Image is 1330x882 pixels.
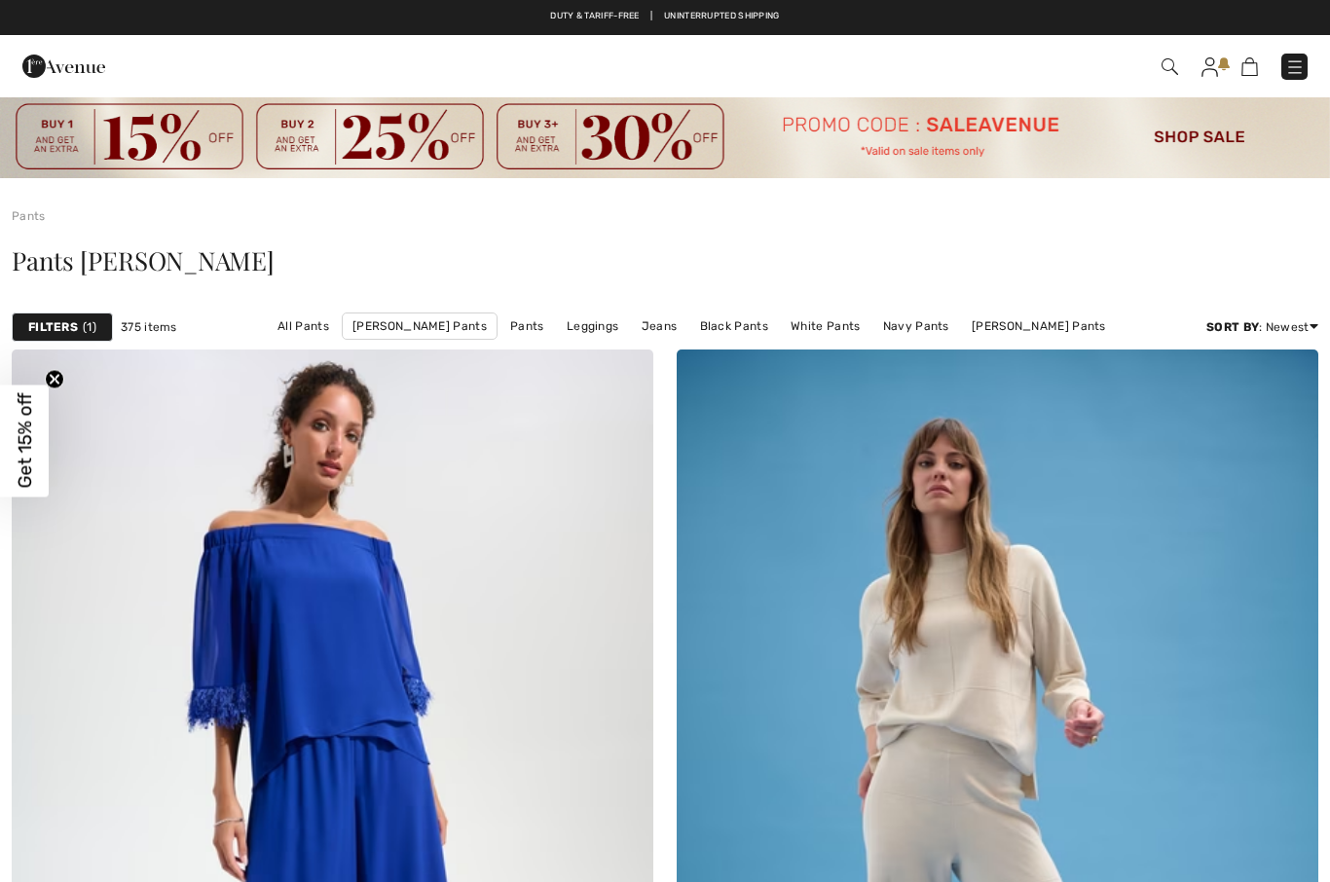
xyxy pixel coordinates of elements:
[500,313,554,339] a: Pants
[1162,58,1178,75] img: Search
[83,318,96,336] span: 1
[22,47,105,86] img: 1ère Avenue
[28,318,78,336] strong: Filters
[121,318,177,336] span: 375 items
[690,313,778,339] a: Black Pants
[342,312,498,340] a: [PERSON_NAME] Pants
[268,313,339,339] a: All Pants
[873,313,959,339] a: Navy Pants
[557,313,628,339] a: Leggings
[1206,318,1318,336] div: : Newest
[22,55,105,74] a: 1ère Avenue
[962,313,1116,339] a: [PERSON_NAME] Pants
[12,243,275,277] span: Pants [PERSON_NAME]
[781,313,869,339] a: White Pants
[45,370,64,389] button: Close teaser
[1201,57,1218,77] img: My Info
[1206,320,1259,334] strong: Sort By
[12,209,46,223] a: Pants
[1285,57,1305,77] img: Menu
[14,393,36,489] span: Get 15% off
[1241,57,1258,76] img: Shopping Bag
[632,313,687,339] a: Jeans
